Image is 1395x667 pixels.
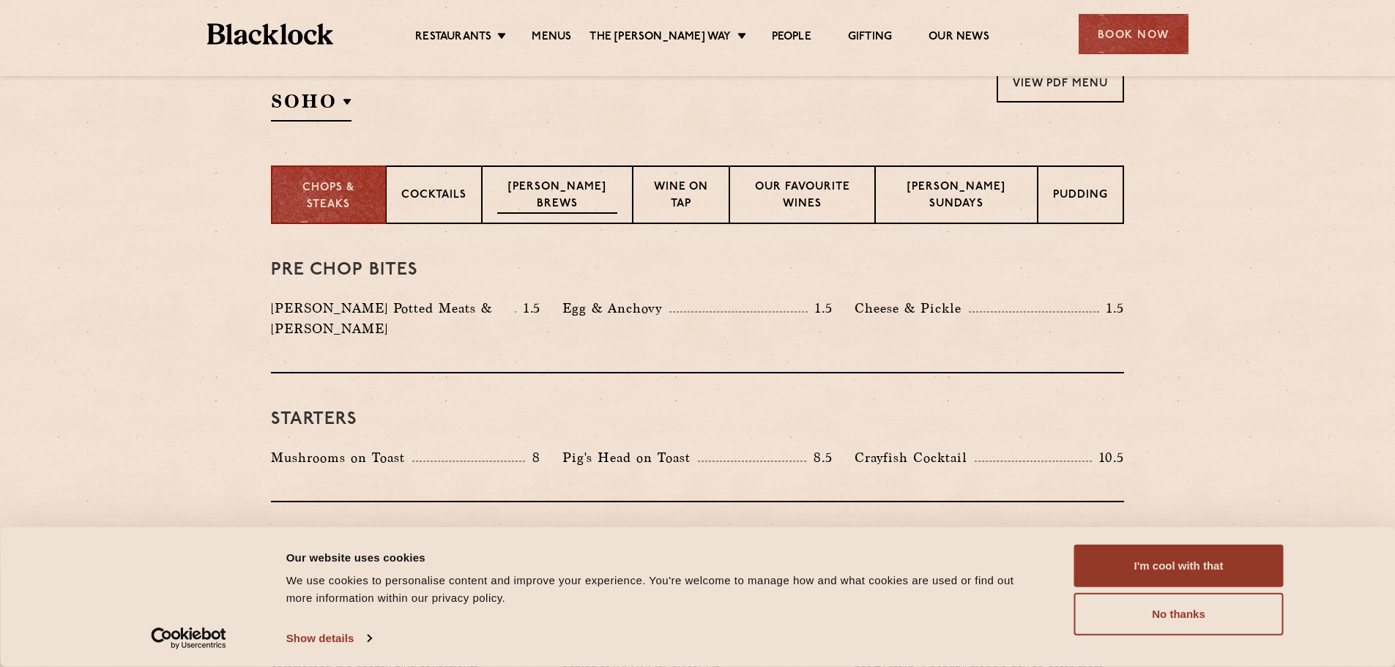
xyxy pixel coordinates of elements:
div: We use cookies to personalise content and improve your experience. You're welcome to manage how a... [286,572,1041,607]
p: Pudding [1053,187,1108,206]
p: Chops & Steaks [287,180,371,213]
a: Our News [929,30,989,46]
p: Crayfish Cocktail [855,447,975,468]
h3: Pre Chop Bites [271,261,1124,280]
button: I'm cool with that [1074,545,1284,587]
p: [PERSON_NAME] Brews [497,179,617,214]
p: 1.5 [516,299,541,318]
p: [PERSON_NAME] Sundays [890,179,1022,214]
h3: Starters [271,410,1124,429]
p: Egg & Anchovy [562,298,669,318]
p: 1.5 [808,299,833,318]
button: No thanks [1074,593,1284,636]
p: Cocktails [401,187,466,206]
a: Restaurants [415,30,491,46]
h2: SOHO [271,89,351,122]
p: [PERSON_NAME] Potted Meats & [PERSON_NAME] [271,298,515,339]
img: BL_Textured_Logo-footer-cropped.svg [207,23,334,45]
p: Mushrooms on Toast [271,447,412,468]
a: The [PERSON_NAME] Way [589,30,731,46]
p: 10.5 [1092,448,1124,467]
p: 8.5 [806,448,833,467]
p: Our favourite wines [745,179,860,214]
p: 1.5 [1099,299,1124,318]
div: Book Now [1079,14,1188,54]
a: Gifting [848,30,892,46]
a: People [772,30,811,46]
a: Menus [532,30,571,46]
div: Our website uses cookies [286,548,1041,566]
a: Usercentrics Cookiebot - opens in a new window [124,627,253,649]
p: 8 [525,448,540,467]
a: Show details [286,627,371,649]
p: Cheese & Pickle [855,298,969,318]
p: Wine on Tap [648,179,713,214]
a: View PDF Menu [997,62,1124,103]
p: Pig's Head on Toast [562,447,698,468]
